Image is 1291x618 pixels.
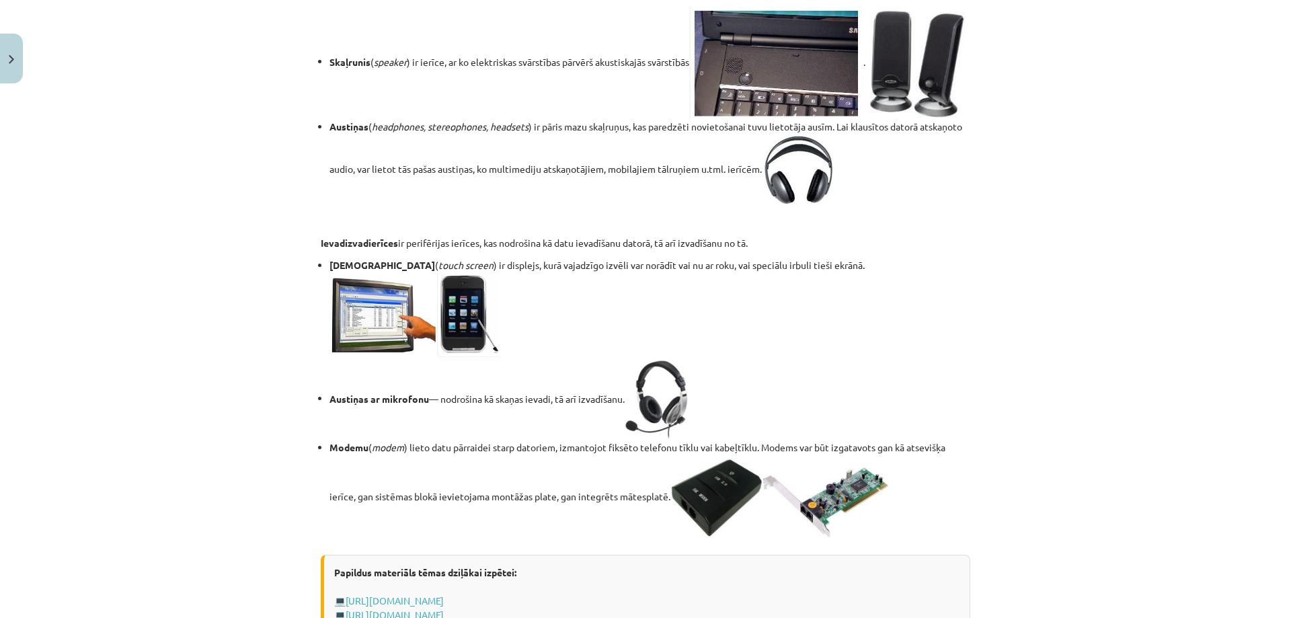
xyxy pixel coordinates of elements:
strong: [DEMOGRAPHIC_DATA] [329,259,435,271]
strong: Modemu [329,441,368,453]
strong: Papildus materiāls tēmas dziļākai izpētei: [334,566,516,578]
p: ir perifērijas ierīces, kas nodrošina kā datu ievadīšanu datorā, tā arī izvadīšanu no tā. [321,236,970,250]
img: icon-close-lesson-0947bae3869378f0d4975bcd49f059093ad1ed9edebbc8119c70593378902aed.svg [9,55,14,64]
a: [URL][DOMAIN_NAME] [346,594,444,607]
em: modem [372,441,404,453]
li: ( ) lieto datu pārraidei starp datoriem, izmantojot fiksēto telefonu tīklu vai kabeļtīklu. Modems... [329,440,970,541]
em: speaker [374,55,407,67]
strong: Ievadizvadierīces [321,237,398,249]
li: ( ) ir displejs, kurā vajadzīgo izvēli var norādīt vai nu ar roku, vai speciālu irbuli tieši ekrānā. [329,258,970,360]
strong: Austiņas [329,120,368,132]
em: touch screen [438,259,494,271]
strong: Skaļrunis [329,55,370,67]
strong: Austiņas ar mikrofonu [329,392,429,404]
li: — nodrošina kā skaņas ievadi, tā arī izvadīšanu. [329,360,970,440]
li: ( ) ir pāris mazu skaļruņus, kas paredzēti novietošanai tuvu lietotāja ausīm. Lai klausītos dator... [329,120,970,207]
li: ( ) ir ierīce, ar ko elektriskas svārstības pārvērš akustiskajās svārstībās . [329,7,970,120]
em: headphones, stereophones, headsets [372,120,529,132]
